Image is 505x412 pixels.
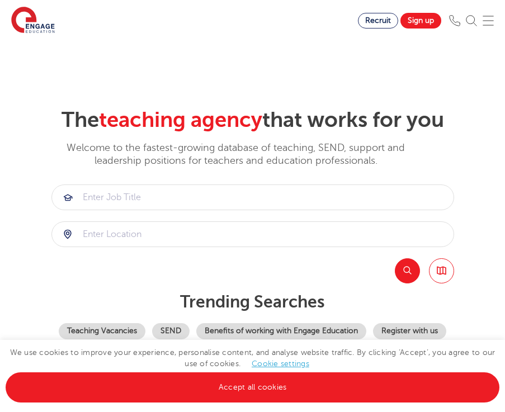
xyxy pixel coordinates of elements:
[358,13,398,29] a: Recruit
[373,323,446,339] a: Register with us
[11,7,55,35] img: Engage Education
[51,221,454,247] div: Submit
[365,16,391,25] span: Recruit
[400,13,441,29] a: Sign up
[6,372,499,402] a: Accept all cookies
[51,141,421,168] p: Welcome to the fastest-growing database of teaching, SEND, support and leadership positions for t...
[51,107,454,133] h2: The that works for you
[395,258,420,283] button: Search
[152,323,190,339] a: SEND
[52,185,454,210] input: Submit
[59,323,145,339] a: Teaching Vacancies
[252,359,309,368] a: Cookie settings
[449,15,460,26] img: Phone
[6,348,499,391] span: We use cookies to improve your experience, personalise content, and analyse website traffic. By c...
[466,15,477,26] img: Search
[196,323,366,339] a: Benefits of working with Engage Education
[51,184,454,210] div: Submit
[51,292,454,312] p: Trending searches
[483,15,494,26] img: Mobile Menu
[52,222,454,247] input: Submit
[99,108,262,132] span: teaching agency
